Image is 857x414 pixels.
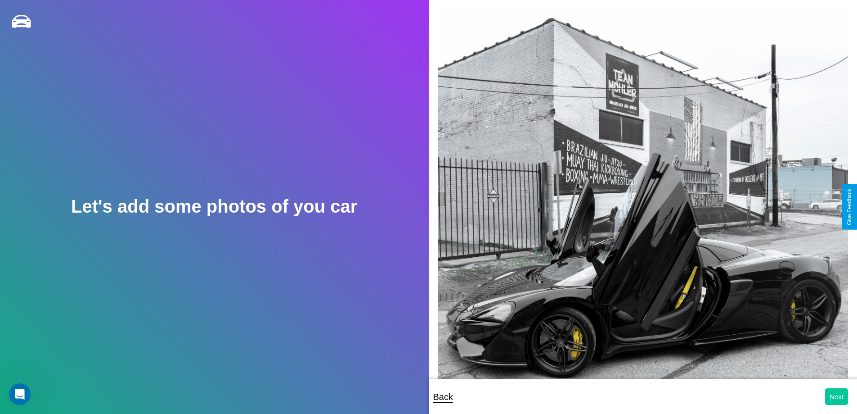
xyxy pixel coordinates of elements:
[438,9,848,396] img: posted
[433,389,453,405] p: Back
[9,383,31,405] iframe: Intercom live chat
[846,189,853,225] div: Give Feedback
[825,388,848,405] button: Next
[71,196,357,217] h2: Let's add some photos of you car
